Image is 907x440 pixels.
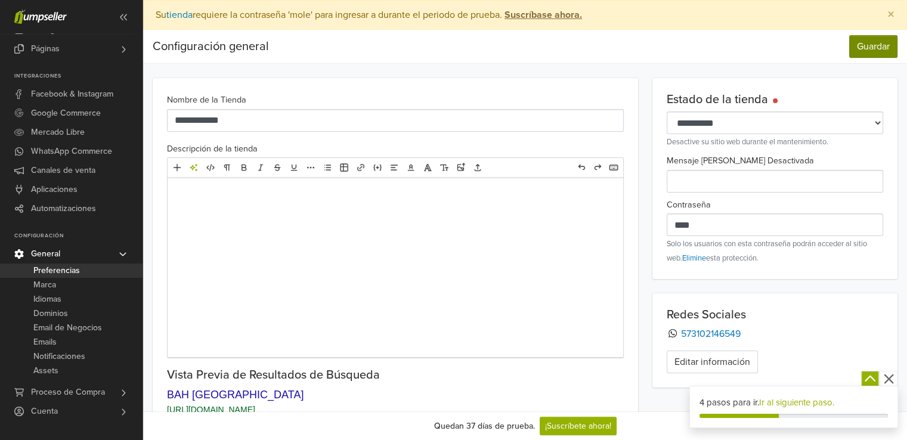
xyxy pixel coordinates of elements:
span: Dominios [33,306,68,321]
a: tienda [166,9,193,21]
span: Mercado Libre [31,123,85,142]
div: Redes Sociales [667,308,883,322]
span: Notificaciones [33,349,85,364]
span: Email de Negocios [33,321,102,335]
span: Facebook & Instagram [31,85,113,104]
strong: Suscríbase ahora. [504,9,582,21]
span: Idiomas [33,292,61,306]
a: Deshacer [574,160,589,175]
a: Tamaño de fuente [437,160,452,175]
span: Canales de venta [31,161,95,180]
a: ¡Suscríbete ahora! [540,417,617,435]
span: Emails [33,335,57,349]
a: Más formato [303,160,318,175]
a: Cursiva [253,160,268,175]
a: Color del texto [403,160,419,175]
small: Desactive su sitio web durante el mantenimiento. [667,137,828,147]
a: Negrita [236,160,252,175]
span: Marca [33,278,56,292]
a: Fuente [420,160,435,175]
a: Añadir [169,160,185,175]
a: Herramientas de IA [186,160,202,175]
a: Lista [320,160,335,175]
a: Tabla [336,160,352,175]
button: Close [875,1,906,29]
a: Suscríbase ahora. [502,9,582,21]
div: Configuración general [153,35,269,58]
p: Configuración [14,233,143,240]
span: Assets [33,364,58,378]
span: General [31,244,60,264]
span: Preferencias [33,264,80,278]
p: Integraciones [14,73,143,80]
a: Subrayado [286,160,302,175]
div: Estado de la tienda [667,92,883,107]
a: Subir archivos [470,160,485,175]
span: BAH [GEOGRAPHIC_DATA] [167,387,304,399]
label: Vista Previa de Resultados de Búsqueda [167,368,380,382]
div: Quedan 37 días de prueba. [434,420,535,432]
a: [URL][DOMAIN_NAME] [167,405,255,414]
div: 4 pasos para ir. [699,396,888,410]
span: Páginas [31,39,60,58]
label: Descripción de la tienda [167,142,258,156]
a: Formato [219,160,235,175]
a: Rehacer [590,160,605,175]
span: × [887,6,894,23]
a: Subir imágenes [453,160,469,175]
small: Solo los usuarios con esta contraseña podrán acceder al sitio web. esta protección. [667,239,867,263]
label: Mensaje [PERSON_NAME] Desactivada [667,154,814,168]
label: Contraseña [667,199,711,212]
a: Eliminado [270,160,285,175]
a: Elimine [682,253,706,263]
a: Enlace [353,160,369,175]
span: Automatizaciones [31,199,96,218]
a: Ir al siguiente paso. [759,397,834,408]
span: Aplicaciones [31,180,78,199]
a: HTML [203,160,218,175]
span: WhatsApp Commerce [31,142,112,161]
span: Google Commerce [31,104,101,123]
a: Alineación [386,160,402,175]
a: Incrustar [370,160,385,175]
button: Guardar [849,35,897,58]
a: Atajos [606,160,621,175]
a: 573102146549 [681,328,741,340]
span: Proceso de Compra [31,383,105,402]
label: Nombre de la Tienda [167,94,246,107]
span: Cuenta [31,402,58,421]
a: Editar información [667,351,758,373]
